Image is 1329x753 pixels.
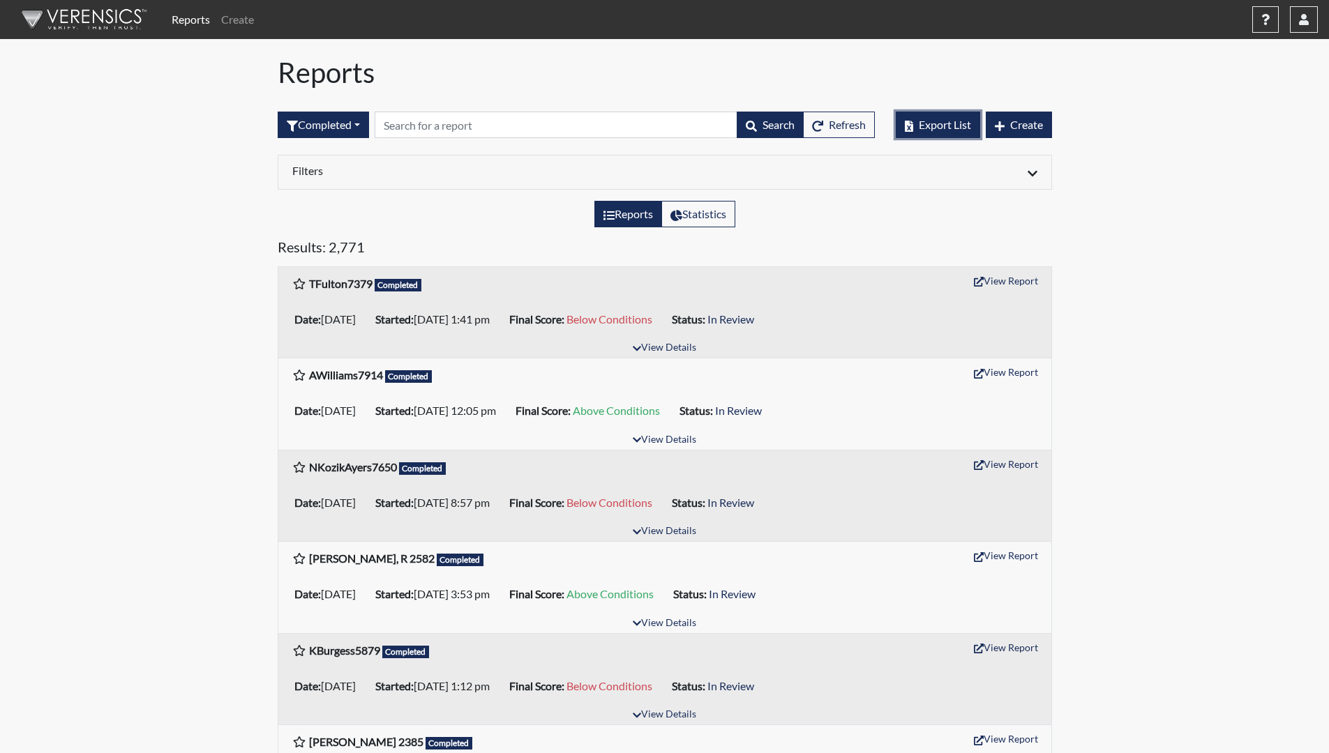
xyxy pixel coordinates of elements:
b: KBurgess5879 [309,644,380,657]
li: [DATE] [289,400,370,422]
b: Started: [375,679,414,692]
li: [DATE] [289,308,370,330]
span: In Review [715,404,762,417]
span: Create [1010,118,1043,131]
b: Date: [294,496,321,509]
b: Date: [294,404,321,417]
a: Create [216,6,260,33]
input: Search by Registration ID, Interview Number, or Investigation Name. [375,112,737,138]
button: Completed [278,112,369,138]
div: Filter by interview status [278,112,369,138]
b: Date: [294,312,321,326]
li: [DATE] [289,583,370,605]
span: Export List [919,118,971,131]
b: Started: [375,312,414,326]
button: View Details [626,614,703,633]
span: Completed [437,554,484,566]
b: Final Score: [509,587,564,600]
b: TFulton7379 [309,277,373,290]
b: Date: [294,587,321,600]
b: Started: [375,587,414,600]
button: View Report [968,545,1044,566]
span: In Review [709,587,756,600]
span: Above Conditions [566,587,654,600]
h6: Filters [292,164,654,177]
b: Status: [672,312,705,326]
li: [DATE] 1:41 pm [370,308,504,330]
button: View Report [968,270,1044,291]
li: [DATE] 3:53 pm [370,583,504,605]
span: In Review [707,679,754,692]
a: Reports [166,6,216,33]
button: View Report [968,728,1044,750]
b: Final Score: [509,496,564,509]
div: Click to expand/collapse filters [282,164,1048,181]
b: AWilliams7914 [309,368,383,381]
li: [DATE] 8:57 pm [370,492,504,514]
span: Above Conditions [573,404,660,417]
li: [DATE] [289,675,370,697]
b: Date: [294,679,321,692]
button: View Report [968,453,1044,475]
button: Create [986,112,1052,138]
button: View Details [626,522,703,541]
h5: Results: 2,771 [278,238,1052,261]
button: View Report [968,637,1044,658]
h1: Reports [278,56,1052,89]
b: Started: [375,496,414,509]
span: Completed [399,462,446,475]
span: Completed [426,737,473,750]
span: Completed [385,370,433,383]
li: [DATE] 12:05 pm [370,400,510,422]
b: Status: [672,679,705,692]
span: In Review [707,312,754,326]
span: Below Conditions [566,496,652,509]
span: Refresh [829,118,866,131]
span: Below Conditions [566,679,652,692]
b: Status: [672,496,705,509]
label: View statistics about completed interviews [661,201,735,227]
b: Final Score: [509,679,564,692]
span: Completed [375,279,422,291]
button: View Details [626,431,703,450]
b: [PERSON_NAME] 2385 [309,735,423,748]
li: [DATE] [289,492,370,514]
button: View Report [968,361,1044,383]
button: Export List [896,112,980,138]
span: In Review [707,496,754,509]
b: Final Score: [516,404,571,417]
button: View Details [626,339,703,358]
span: Search [763,118,795,131]
span: Completed [382,646,430,658]
b: Final Score: [509,312,564,326]
b: Status: [673,587,707,600]
b: NKozikAyers7650 [309,460,397,473]
b: Status: [679,404,713,417]
button: Refresh [803,112,875,138]
button: View Details [626,706,703,724]
span: Below Conditions [566,312,652,326]
b: Started: [375,404,414,417]
li: [DATE] 1:12 pm [370,675,504,697]
button: Search [737,112,804,138]
b: [PERSON_NAME], R 2582 [309,552,435,565]
label: View the list of reports [594,201,662,227]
